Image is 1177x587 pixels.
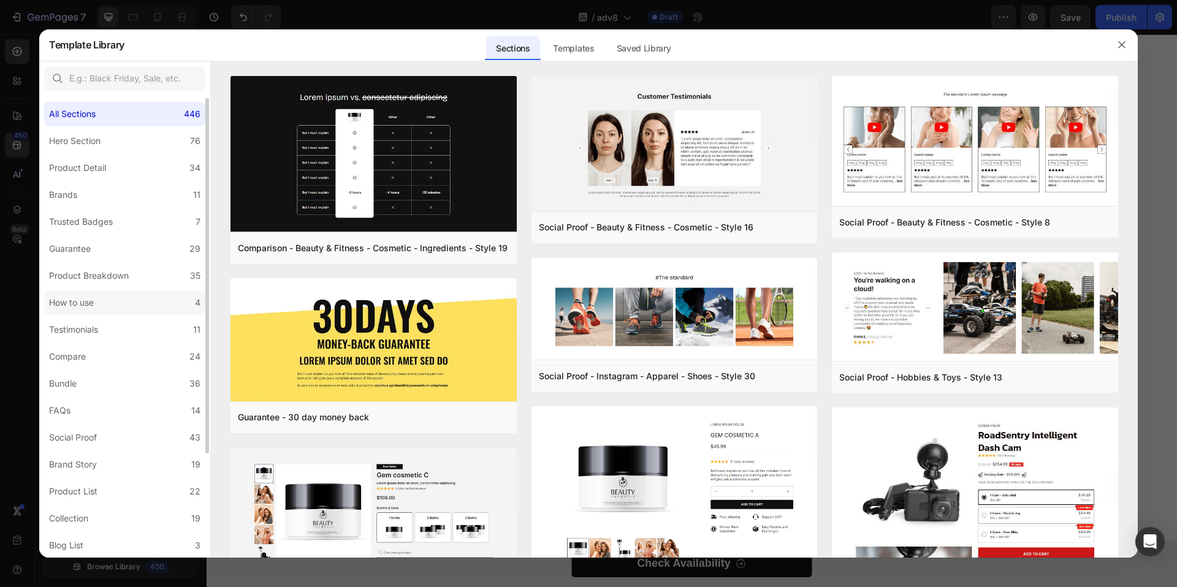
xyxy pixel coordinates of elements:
[196,214,200,229] div: 7
[195,538,200,553] div: 3
[189,376,200,391] div: 36
[531,76,818,214] img: sp16.png
[832,252,1118,363] img: sp13.png
[189,161,200,175] div: 34
[49,187,77,202] div: Brands
[230,76,517,234] img: c19.png
[49,214,113,229] div: Trusted Badges
[184,107,200,121] div: 446
[190,268,200,283] div: 35
[238,241,508,256] div: Comparison - Beauty & Fitness - Cosmetic - Ingredients - Style 19
[49,29,124,61] h2: Template Library
[430,522,524,536] p: Check Availability
[49,376,77,391] div: Bundle
[402,70,654,164] p: The proof is in the glow. This revolutionary foundation is becoming a go-to beauty tool because i...
[365,516,606,543] a: Check Availability
[49,457,97,472] div: Brand Story
[191,403,200,418] div: 14
[690,108,837,121] p: BUY 1 GET 1 FREE
[832,76,1118,208] img: sp8.png
[191,511,200,526] div: 19
[607,36,681,61] div: Saved Library
[193,322,200,337] div: 11
[1135,527,1165,556] div: Open Intercom Messenger
[189,241,200,256] div: 29
[49,511,88,526] div: Collection
[49,161,106,175] div: Product Detail
[238,410,369,425] div: Guarantee - 30 day money back
[441,191,573,203] strong: Gentle Hydrating Formula
[195,295,200,310] div: 4
[49,268,129,283] div: Product Breakdown
[710,154,812,166] span: color-adapting formula
[49,241,91,256] div: Guarantee
[49,295,94,310] div: How to use
[191,457,200,472] div: 19
[710,200,804,213] span: weightless coverage
[297,412,644,434] strong: 🌱 Packed With Skin-Loving Ingredients
[49,134,101,148] div: Hero Section
[401,15,655,54] h3: 4. Trusted by Over 50,000+ Beauty Lovers Worldwide
[49,538,83,553] div: Blog List
[688,234,839,269] a: Try Now
[44,66,205,91] input: E.g.: Black Friday, Sale, etc.
[230,278,517,404] img: g30.png
[189,349,200,364] div: 24
[839,215,1050,230] div: Social Proof - Beauty & Fitness - Cosmetic - Style 8
[441,206,576,219] strong: Intelligent Color-Matching
[710,131,790,143] span: mess-free roll-on
[732,244,777,259] p: Try Now
[531,258,818,363] img: sp30.png
[190,134,200,148] div: 76
[193,187,200,202] div: 11
[49,322,98,337] div: Testimonials
[49,403,70,418] div: FAQs
[539,220,753,235] div: Social Proof - Beauty & Fitness - Cosmetic - Style 16
[189,430,200,445] div: 43
[49,107,96,121] div: All Sections
[189,484,200,499] div: 22
[839,370,1002,385] div: Social Proof - Hobbies & Toys - Style 13
[49,349,86,364] div: Compare
[49,484,97,499] div: Product List
[710,177,787,189] span: skincare-infused
[539,369,755,384] div: Social Proof - Instagram - Apparel - Shoes - Style 30
[460,341,525,350] div: Drop element here
[486,36,539,61] div: Sections
[49,430,97,445] div: Social Proof
[543,36,604,61] div: Templates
